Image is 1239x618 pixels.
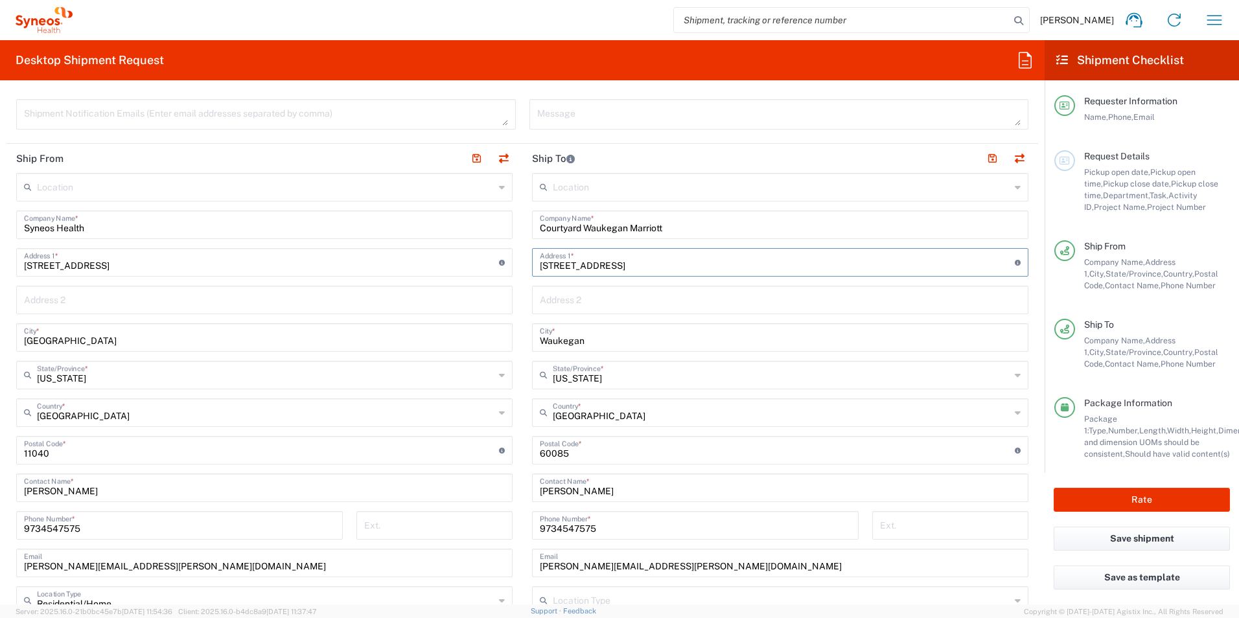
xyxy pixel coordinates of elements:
[1163,347,1194,357] span: Country,
[1084,241,1126,251] span: Ship From
[1089,347,1106,357] span: City,
[1084,151,1150,161] span: Request Details
[532,152,575,165] h2: Ship To
[1084,96,1177,106] span: Requester Information
[1084,319,1114,330] span: Ship To
[1084,167,1150,177] span: Pickup open date,
[1161,359,1216,369] span: Phone Number
[1147,202,1206,212] span: Project Number
[122,608,172,615] span: [DATE] 11:54:36
[1054,527,1230,551] button: Save shipment
[1167,426,1191,435] span: Width,
[266,608,317,615] span: [DATE] 11:37:47
[1161,280,1216,290] span: Phone Number
[1105,359,1161,369] span: Contact Name,
[1125,449,1230,459] span: Should have valid content(s)
[1084,398,1172,408] span: Package Information
[1133,112,1155,122] span: Email
[1108,112,1133,122] span: Phone,
[1054,566,1230,589] button: Save as template
[178,608,317,615] span: Client: 2025.16.0-b4dc8a9
[1108,426,1139,435] span: Number,
[1150,190,1168,200] span: Task,
[1084,112,1108,122] span: Name,
[1084,336,1145,345] span: Company Name,
[16,608,172,615] span: Server: 2025.16.0-21b0bc45e7b
[1139,426,1167,435] span: Length,
[1054,488,1230,512] button: Rate
[674,8,1010,32] input: Shipment, tracking or reference number
[531,607,563,615] a: Support
[1103,179,1171,189] span: Pickup close date,
[1163,269,1194,279] span: Country,
[1056,52,1184,68] h2: Shipment Checklist
[1084,257,1145,267] span: Company Name,
[1024,606,1223,617] span: Copyright © [DATE]-[DATE] Agistix Inc., All Rights Reserved
[1103,190,1150,200] span: Department,
[1105,280,1161,290] span: Contact Name,
[1106,269,1163,279] span: State/Province,
[563,607,596,615] a: Feedback
[1191,426,1218,435] span: Height,
[16,152,64,165] h2: Ship From
[1106,347,1163,357] span: State/Province,
[1094,202,1147,212] span: Project Name,
[1089,426,1108,435] span: Type,
[1089,269,1106,279] span: City,
[16,52,164,68] h2: Desktop Shipment Request
[1040,14,1114,26] span: [PERSON_NAME]
[1084,414,1117,435] span: Package 1:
